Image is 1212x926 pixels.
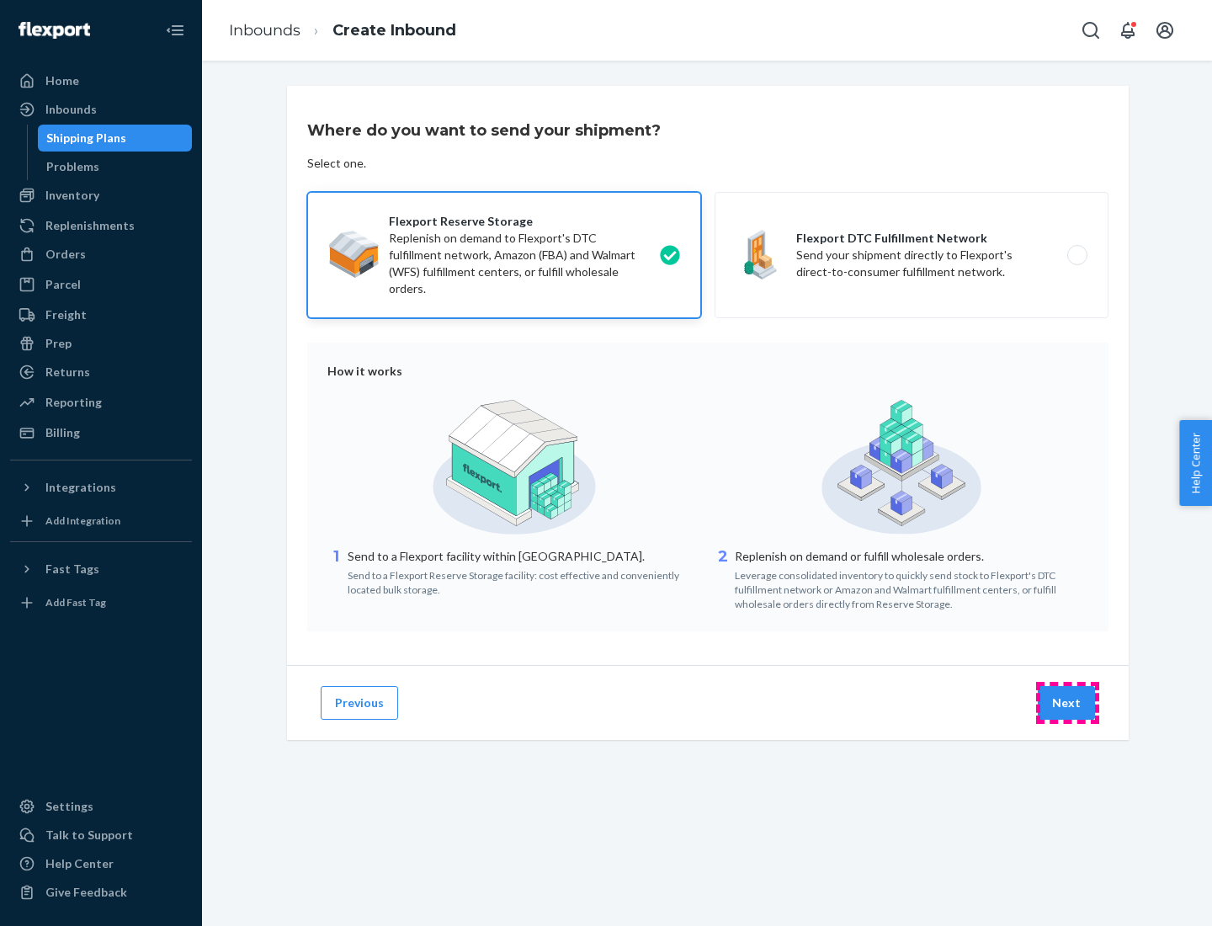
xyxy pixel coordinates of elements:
a: Replenishments [10,212,192,239]
div: Add Fast Tag [45,595,106,609]
div: Billing [45,424,80,441]
a: Add Integration [10,508,192,535]
div: Send to a Flexport Reserve Storage facility: cost effective and conveniently located bulk storage. [348,565,701,597]
a: Shipping Plans [38,125,193,152]
div: How it works [327,363,1088,380]
div: Help Center [45,855,114,872]
div: 2 [715,546,731,611]
a: Add Fast Tag [10,589,192,616]
button: Open notifications [1111,13,1145,47]
p: Send to a Flexport facility within [GEOGRAPHIC_DATA]. [348,548,701,565]
div: Settings [45,798,93,815]
p: Replenish on demand or fulfill wholesale orders. [735,548,1088,565]
a: Parcel [10,271,192,298]
div: Shipping Plans [46,130,126,146]
div: Prep [45,335,72,352]
a: Inbounds [10,96,192,123]
a: Inbounds [229,21,300,40]
div: Give Feedback [45,884,127,901]
div: Inbounds [45,101,97,118]
div: Leverage consolidated inventory to quickly send stock to Flexport's DTC fulfillment network or Am... [735,565,1088,611]
a: Freight [10,301,192,328]
button: Integrations [10,474,192,501]
button: Previous [321,686,398,720]
div: Orders [45,246,86,263]
a: Returns [10,359,192,386]
button: Close Navigation [158,13,192,47]
a: Billing [10,419,192,446]
div: Add Integration [45,514,120,528]
a: Home [10,67,192,94]
a: Orders [10,241,192,268]
div: Problems [46,158,99,175]
button: Open Search Box [1074,13,1108,47]
div: Freight [45,306,87,323]
a: Inventory [10,182,192,209]
div: Integrations [45,479,116,496]
div: Home [45,72,79,89]
a: Prep [10,330,192,357]
button: Help Center [1179,420,1212,506]
button: Next [1038,686,1095,720]
div: Select one. [307,155,366,172]
div: Parcel [45,276,81,293]
a: Settings [10,793,192,820]
ol: breadcrumbs [215,6,470,56]
a: Problems [38,153,193,180]
a: Help Center [10,850,192,877]
a: Reporting [10,389,192,416]
div: Returns [45,364,90,381]
button: Fast Tags [10,556,192,583]
div: Reporting [45,394,102,411]
div: 1 [327,546,344,597]
div: Fast Tags [45,561,99,577]
h3: Where do you want to send your shipment? [307,120,661,141]
div: Talk to Support [45,827,133,844]
a: Create Inbound [332,21,456,40]
button: Give Feedback [10,879,192,906]
button: Open account menu [1148,13,1182,47]
div: Inventory [45,187,99,204]
a: Talk to Support [10,822,192,849]
img: Flexport logo [19,22,90,39]
div: Replenishments [45,217,135,234]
